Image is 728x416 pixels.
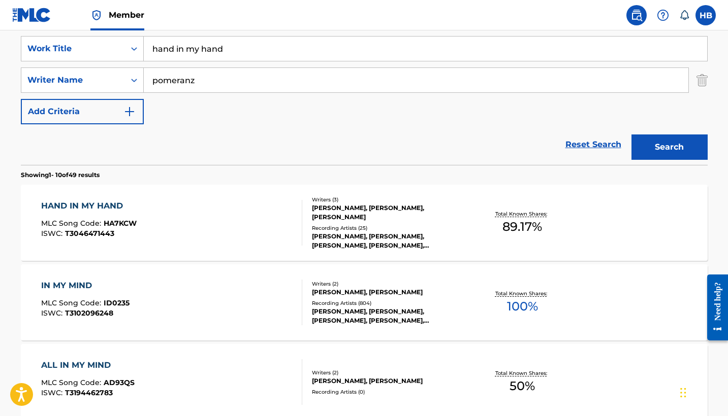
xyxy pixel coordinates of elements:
span: ISWC : [41,308,65,318]
span: T3046471443 [65,229,114,238]
div: [PERSON_NAME], [PERSON_NAME] [312,376,465,386]
div: [PERSON_NAME], [PERSON_NAME], [PERSON_NAME] [312,203,465,222]
img: Delete Criterion [697,67,708,93]
a: IN MY MINDMLC Song Code:ID0235ISWC:T3102096248Writers (2)[PERSON_NAME], [PERSON_NAME]Recording Ar... [21,264,708,340]
div: Writers ( 2 ) [312,369,465,376]
a: Reset Search [560,133,626,156]
iframe: Chat Widget [677,367,728,416]
div: Help [653,5,673,25]
button: Add Criteria [21,99,144,124]
img: Top Rightsholder [90,9,103,21]
span: MLC Song Code : [41,298,104,307]
div: Recording Artists ( 804 ) [312,299,465,307]
div: Drag [680,377,686,408]
span: ISWC : [41,229,65,238]
a: HAND IN MY HANDMLC Song Code:HA7KCWISWC:T3046471443Writers (3)[PERSON_NAME], [PERSON_NAME], [PERS... [21,185,708,261]
a: Public Search [626,5,647,25]
p: Total Known Shares: [495,210,550,218]
div: Writers ( 2 ) [312,280,465,288]
img: 9d2ae6d4665cec9f34b9.svg [123,106,136,118]
span: 100 % [507,297,538,316]
div: User Menu [695,5,716,25]
span: ID0235 [104,298,130,307]
div: Writer Name [27,74,119,86]
div: [PERSON_NAME], [PERSON_NAME], [PERSON_NAME], [PERSON_NAME], [PERSON_NAME] [312,307,465,325]
form: Search Form [21,36,708,165]
span: Member [109,9,144,21]
div: Writers ( 3 ) [312,196,465,203]
div: [PERSON_NAME], [PERSON_NAME] [312,288,465,297]
div: Notifications [679,10,689,20]
span: MLC Song Code : [41,219,104,228]
img: search [630,9,643,21]
span: HA7KCW [104,219,137,228]
span: ISWC : [41,388,65,397]
img: help [657,9,669,21]
div: HAND IN MY HAND [41,200,137,212]
div: ALL IN MY MIND [41,359,135,371]
span: 50 % [510,377,535,395]
div: IN MY MIND [41,280,130,292]
div: Work Title [27,43,119,55]
img: MLC Logo [12,8,51,22]
span: T3194462783 [65,388,113,397]
span: MLC Song Code : [41,378,104,387]
span: T3102096248 [65,308,113,318]
span: 89.17 % [502,218,542,236]
p: Total Known Shares: [495,369,550,377]
iframe: Resource Center [700,266,728,350]
div: Recording Artists ( 0 ) [312,388,465,396]
div: [PERSON_NAME], [PERSON_NAME], [PERSON_NAME], [PERSON_NAME], [PERSON_NAME] [312,232,465,250]
div: Recording Artists ( 25 ) [312,224,465,232]
p: Showing 1 - 10 of 49 results [21,170,100,180]
p: Total Known Shares: [495,290,550,297]
span: AD93QS [104,378,135,387]
button: Search [631,134,708,160]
